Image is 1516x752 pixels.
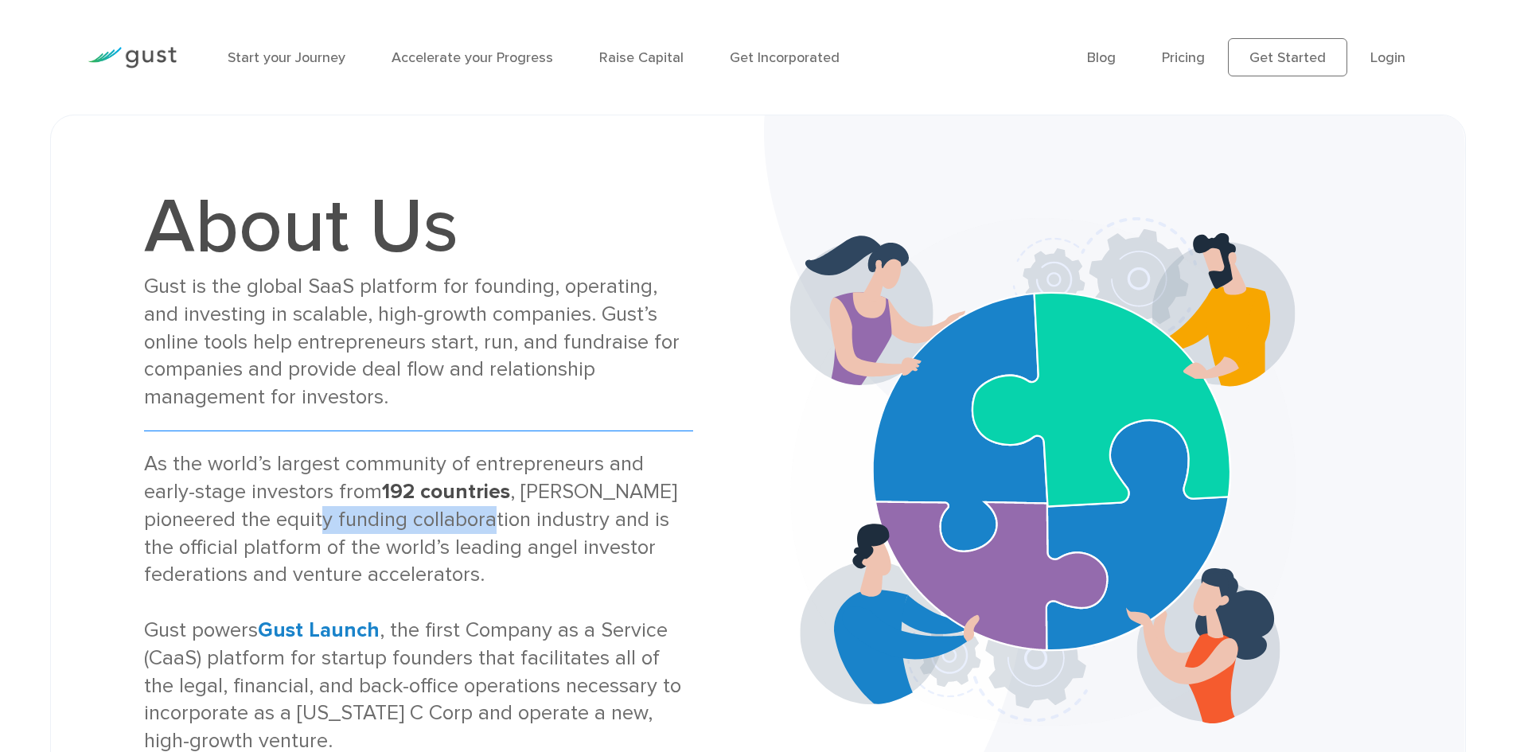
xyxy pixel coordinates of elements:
[1228,38,1347,76] a: Get Started
[258,618,380,642] a: Gust Launch
[382,479,510,504] strong: 192 countries
[88,47,177,68] img: Gust Logo
[392,49,553,66] a: Accelerate your Progress
[1370,49,1405,66] a: Login
[730,49,840,66] a: Get Incorporated
[1162,49,1205,66] a: Pricing
[144,273,693,411] div: Gust is the global SaaS platform for founding, operating, and investing in scalable, high-growth ...
[228,49,345,66] a: Start your Journey
[144,189,693,265] h1: About Us
[599,49,684,66] a: Raise Capital
[1087,49,1116,66] a: Blog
